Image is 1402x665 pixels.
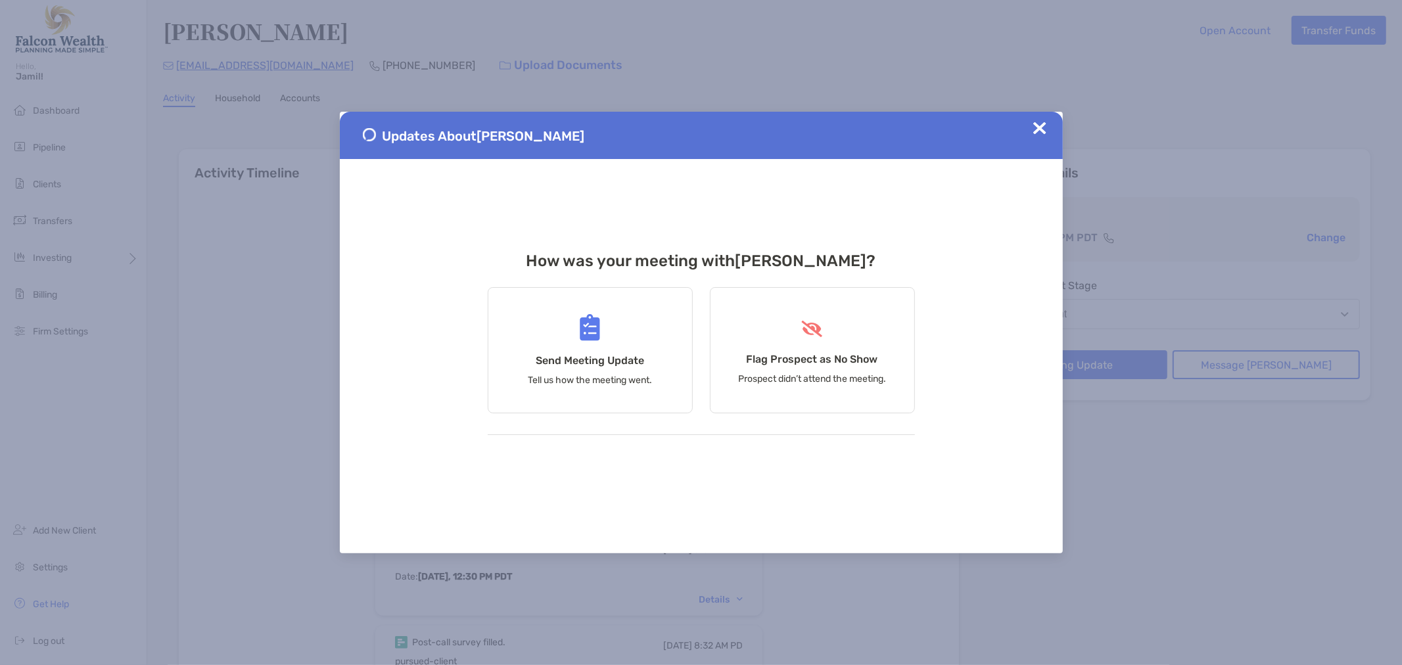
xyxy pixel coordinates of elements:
img: Flag Prospect as No Show [800,321,824,337]
p: Prospect didn’t attend the meeting. [738,373,886,384]
p: Tell us how the meeting went. [528,375,652,386]
h4: Send Meeting Update [536,354,644,367]
span: Updates About [PERSON_NAME] [383,128,585,144]
img: Send Meeting Update 1 [363,128,376,141]
h3: How was your meeting with [PERSON_NAME] ? [488,252,915,270]
h4: Flag Prospect as No Show [747,353,878,365]
img: Send Meeting Update [580,314,600,341]
img: Close Updates Zoe [1033,122,1046,135]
